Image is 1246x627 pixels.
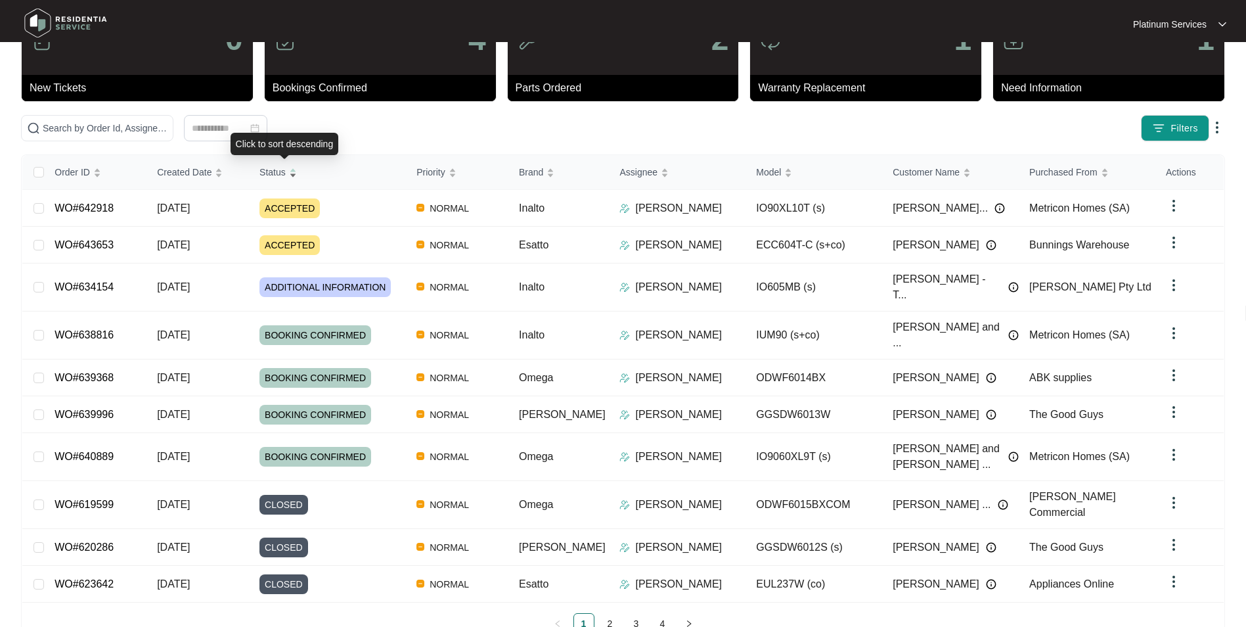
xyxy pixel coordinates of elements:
span: [PERSON_NAME] [893,576,979,592]
span: Brand [519,165,543,179]
span: [PERSON_NAME] Commercial [1029,491,1116,518]
span: Appliances Online [1029,578,1114,590]
img: dropdown arrow [1209,120,1225,135]
img: Assigner Icon [619,542,630,553]
span: Inalto [519,329,545,340]
th: Brand [508,155,609,190]
img: Info icon [1008,330,1019,340]
td: ECC604T-C (s+co) [745,227,882,264]
span: CLOSED [259,538,308,557]
span: [DATE] [157,499,190,510]
td: IO9060XL9T (s) [745,433,882,481]
td: GGSDW6012S (s) [745,529,882,566]
span: ABK supplies [1029,372,1092,383]
span: [DATE] [157,372,190,383]
img: dropdown arrow [1166,325,1182,341]
input: Search by Order Id, Assignee Name, Customer Name, Brand and Model [43,121,167,135]
img: dropdown arrow [1166,367,1182,383]
p: Platinum Services [1133,18,1207,31]
button: filter iconFilters [1141,115,1209,141]
a: WO#643653 [55,239,114,250]
img: Assigner Icon [619,499,630,510]
span: Omega [519,499,553,510]
img: Vercel Logo [416,580,424,588]
img: Vercel Logo [416,331,424,338]
p: [PERSON_NAME] [635,327,722,343]
span: NORMAL [424,200,474,216]
span: NORMAL [424,370,474,386]
span: Metricon Homes (SA) [1029,202,1130,214]
img: Vercel Logo [416,452,424,460]
th: Created Date [146,155,249,190]
td: IO90XL10T (s) [745,190,882,227]
p: 2 [711,24,729,55]
img: Info icon [986,373,996,383]
a: WO#634154 [55,281,114,292]
p: 0 [225,24,243,55]
span: [DATE] [157,329,190,340]
div: Click to sort descending [231,133,339,155]
p: [PERSON_NAME] [635,540,722,555]
a: WO#619599 [55,499,114,510]
td: GGSDW6013W [745,396,882,433]
span: [DATE] [157,239,190,250]
span: NORMAL [424,279,474,295]
p: Warranty Replacement [758,80,981,96]
span: Customer Name [893,165,960,179]
img: Info icon [994,203,1005,214]
span: [PERSON_NAME] [519,542,606,553]
p: [PERSON_NAME] [635,200,722,216]
td: EUL237W (co) [745,566,882,603]
span: [PERSON_NAME] [893,407,979,423]
img: Assigner Icon [619,330,630,340]
span: Assignee [619,165,657,179]
span: [PERSON_NAME] and ... [893,319,1002,351]
a: WO#639368 [55,372,114,383]
img: Info icon [998,499,1008,510]
span: NORMAL [424,407,474,423]
span: [PERSON_NAME] [893,370,979,386]
span: NORMAL [424,497,474,513]
span: [PERSON_NAME]... [893,200,988,216]
img: Assigner Icon [619,373,630,383]
img: Info icon [986,579,996,590]
img: Vercel Logo [416,283,424,290]
a: WO#640889 [55,451,114,462]
span: CLOSED [259,574,308,594]
td: IUM90 (s+co) [745,312,882,360]
span: [DATE] [157,578,190,590]
span: Created Date [157,165,211,179]
p: 4 [468,24,486,55]
span: Omega [519,451,553,462]
span: Inalto [519,281,545,292]
span: Filters [1170,122,1198,135]
span: ACCEPTED [259,235,320,255]
span: [PERSON_NAME] [893,237,979,253]
th: Model [745,155,882,190]
span: Bunnings Warehouse [1029,239,1129,250]
img: Assigner Icon [619,240,630,250]
span: The Good Guys [1029,409,1103,420]
img: Vercel Logo [416,241,424,248]
p: 1 [954,24,971,55]
span: [DATE] [157,409,190,420]
img: Vercel Logo [416,500,424,508]
a: WO#642918 [55,202,114,214]
th: Purchased From [1019,155,1155,190]
img: filter icon [1152,122,1165,135]
img: Vercel Logo [416,204,424,212]
span: Status [259,165,286,179]
span: [DATE] [157,281,190,292]
span: Purchased From [1029,165,1097,179]
a: WO#623642 [55,578,114,590]
td: IO605MB (s) [745,264,882,312]
span: Metricon Homes (SA) [1029,451,1130,462]
img: dropdown arrow [1166,574,1182,590]
span: Esatto [519,578,548,590]
img: dropdown arrow [1166,447,1182,463]
span: [DATE] [157,451,190,462]
p: [PERSON_NAME] [635,449,722,465]
span: The Good Guys [1029,542,1103,553]
span: Priority [416,165,445,179]
span: BOOKING CONFIRMED [259,447,371,467]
